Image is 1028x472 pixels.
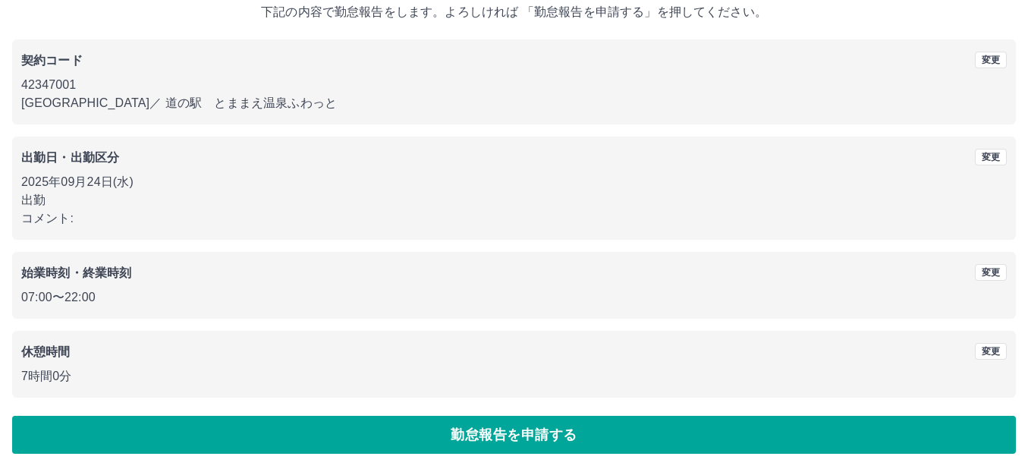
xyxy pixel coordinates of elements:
[21,191,1007,209] p: 出勤
[21,173,1007,191] p: 2025年09月24日(水)
[975,52,1007,68] button: 変更
[21,209,1007,228] p: コメント:
[21,288,1007,307] p: 07:00 〜 22:00
[21,94,1007,112] p: [GEOGRAPHIC_DATA] ／ 道の駅 とままえ温泉ふわっと
[975,149,1007,165] button: 変更
[12,3,1016,21] p: 下記の内容で勤怠報告をします。よろしければ 「勤怠報告を申請する」を押してください。
[12,416,1016,454] button: 勤怠報告を申請する
[21,367,1007,385] p: 7時間0分
[975,264,1007,281] button: 変更
[21,54,83,67] b: 契約コード
[975,343,1007,360] button: 変更
[21,345,71,358] b: 休憩時間
[21,151,119,164] b: 出勤日・出勤区分
[21,76,1007,94] p: 42347001
[21,266,131,279] b: 始業時刻・終業時刻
